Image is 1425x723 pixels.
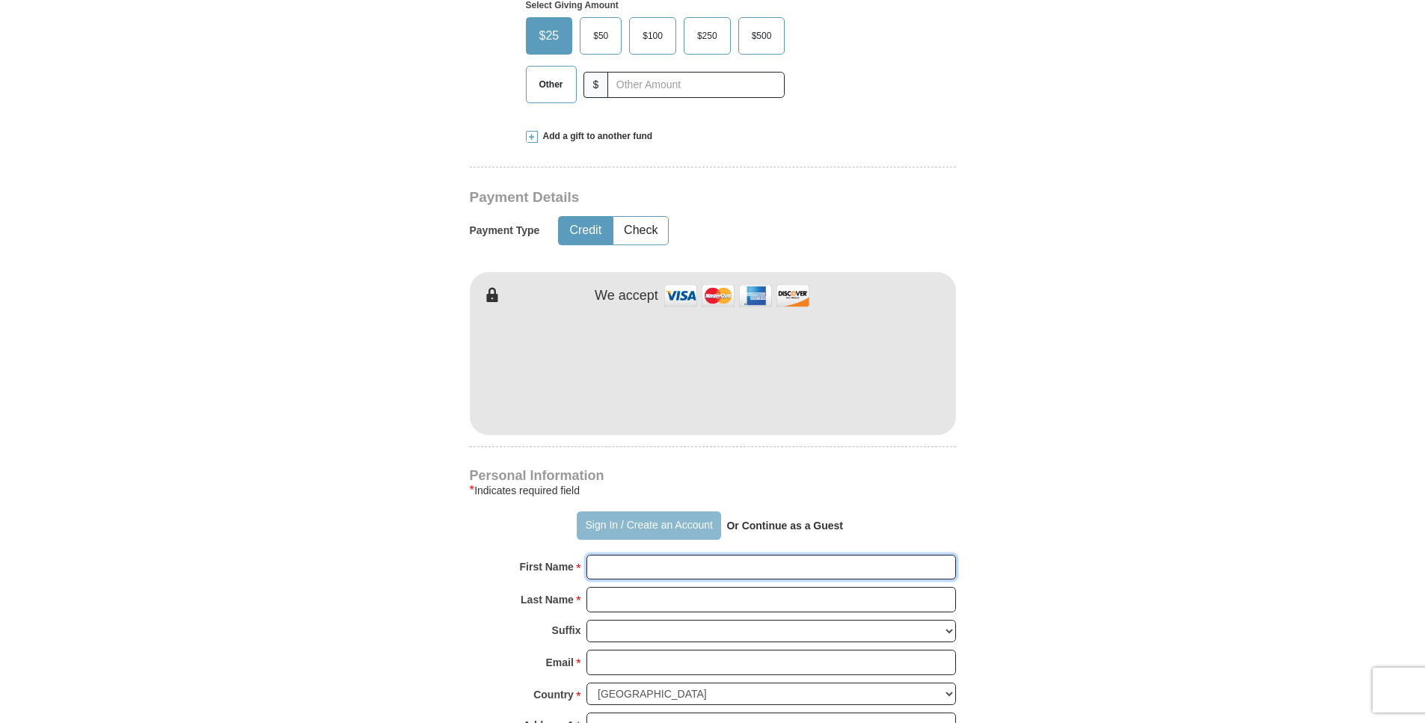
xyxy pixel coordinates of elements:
[538,130,653,143] span: Add a gift to another fund
[546,652,574,673] strong: Email
[726,520,843,532] strong: Or Continue as a Guest
[552,620,581,641] strong: Suffix
[470,470,956,482] h4: Personal Information
[607,72,785,98] input: Other Amount
[690,25,725,47] span: $250
[744,25,779,47] span: $500
[577,511,721,540] button: Sign In / Create an Account
[635,25,670,47] span: $100
[532,73,571,96] span: Other
[613,217,668,244] button: Check
[586,25,616,47] span: $50
[533,684,574,705] strong: Country
[583,72,609,98] span: $
[521,589,574,610] strong: Last Name
[520,556,574,577] strong: First Name
[662,280,812,312] img: credit cards accepted
[595,288,658,304] h4: We accept
[532,25,567,47] span: $25
[470,189,851,206] h3: Payment Details
[559,217,612,244] button: Credit
[470,482,956,499] div: Indicates required field
[470,224,540,237] h5: Payment Type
